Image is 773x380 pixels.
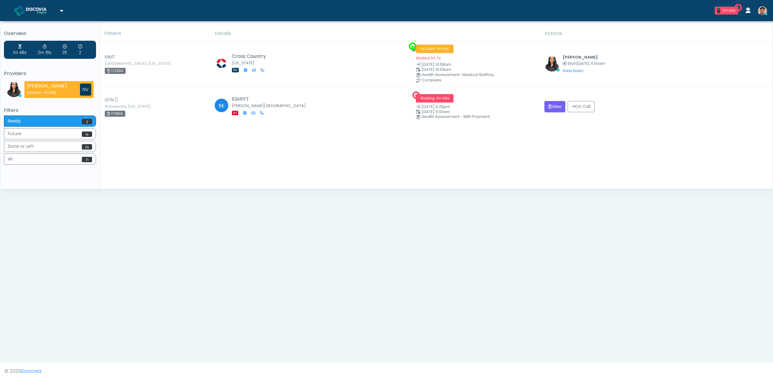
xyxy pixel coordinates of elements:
[82,144,92,150] span: 25
[105,96,114,103] span: LKW
[422,62,451,67] span: [DATE] 10:58am
[416,110,537,114] small: Scheduled Time
[711,4,742,17] a: 1 1m 44s
[105,53,115,61] span: MMT
[214,56,229,71] img: Lisa Sellers
[4,116,96,127] button: Ready2
[568,101,595,112] button: On Call
[541,26,768,41] th: Actions
[717,8,720,13] div: 1
[416,63,537,67] small: Date Created
[21,368,41,375] a: Docovia
[232,54,269,59] h5: Cross Country
[80,84,91,96] div: NV
[422,67,451,72] span: [DATE] 10:59am
[758,6,767,15] img: Kenner Medina
[436,96,449,101] span: 1m 44s
[563,68,583,73] a: View Exam
[14,6,24,16] img: Docovia
[422,115,543,119] div: Health Assessment - With Payment
[416,105,537,109] small: Date Created
[4,141,96,152] button: Done or Left25
[4,116,96,166] div: Basic example
[568,61,577,66] span: Start
[215,99,228,112] span: RE
[544,101,565,112] button: View
[27,90,67,95] div: In Exam -
[577,61,605,66] span: [DATE] 11:00am
[13,44,27,56] div: 1m 48s
[437,46,449,51] span: 1m 16s
[27,82,67,89] strong: [PERSON_NAME]
[4,31,96,36] h5: Overview
[82,131,92,137] span: 19
[4,71,96,76] h5: Providers
[4,128,96,139] button: Future19
[422,104,450,109] span: [DATE] 4:20pm
[422,78,543,82] div: Complete
[4,154,96,165] button: All71
[105,68,126,74] div: 172334
[105,111,125,117] div: 171956
[82,119,92,124] span: 2
[82,157,92,162] span: 71
[105,105,138,108] small: Robesonia, [US_STATE]
[14,1,63,20] a: Docovia
[422,109,450,114] span: [DATE] 11:00am
[232,103,306,108] small: [PERSON_NAME][GEOGRAPHIC_DATA]
[416,68,537,72] small: Scheduled Time
[62,44,67,56] div: 25
[416,45,454,53] span: In Exam ·
[422,73,543,77] div: Health Assessment- Medical Staffing
[211,26,541,41] th: Details
[232,60,255,65] small: [US_STATE]
[78,44,82,56] div: 2
[44,90,56,95] span: 1m 16s
[232,68,239,72] span: NV
[416,94,454,103] span: Waiting ·
[723,8,736,13] div: 1m 44s
[563,62,605,66] small: Started at
[4,108,96,113] h5: Filters
[416,55,441,61] small: Waited 1m 7s
[232,97,285,102] h5: ESHYFT
[544,56,560,71] img: Viral Patel
[26,8,56,14] img: Docovia
[563,55,598,60] b: [PERSON_NAME]
[232,111,238,115] span: NJ
[105,62,138,65] small: [GEOGRAPHIC_DATA], [US_STATE]
[38,44,51,56] div: 2m 16s
[6,82,21,97] img: Viral Patel
[101,26,211,41] th: Patient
